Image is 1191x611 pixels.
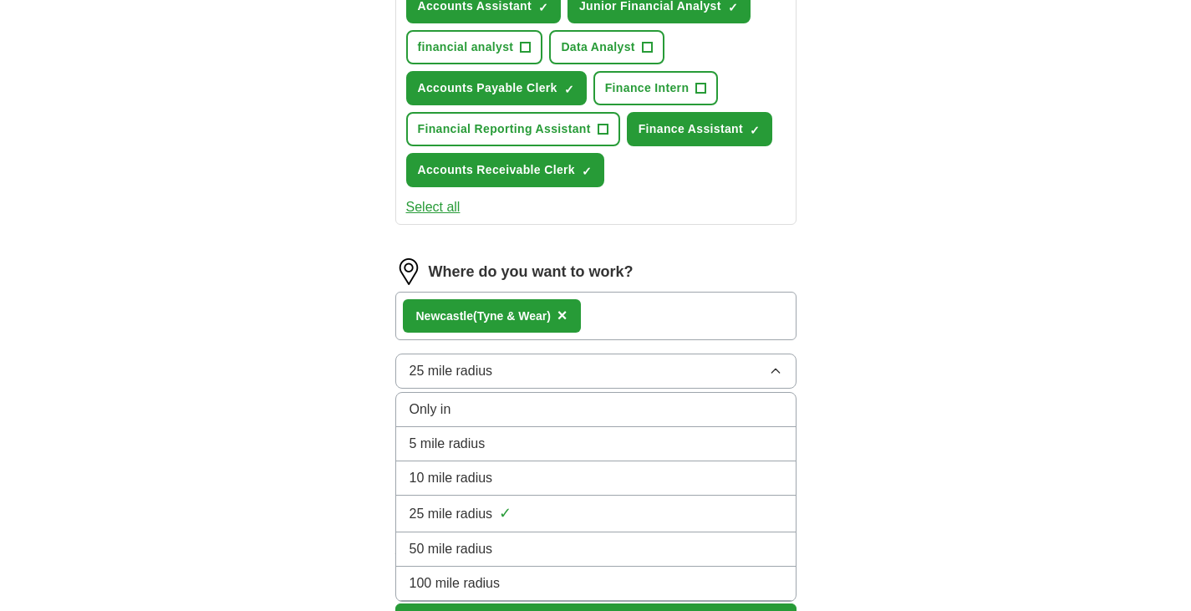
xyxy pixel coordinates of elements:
[416,309,453,323] strong: Newca
[416,308,551,325] div: stle
[410,400,451,420] span: Only in
[406,71,587,105] button: Accounts Payable Clerk✓
[418,161,576,179] span: Accounts Receivable Clerk
[605,79,690,97] span: Finance Intern
[564,83,574,96] span: ✓
[728,1,738,14] span: ✓
[593,71,719,105] button: Finance Intern
[418,120,591,138] span: Financial Reporting Assistant
[406,197,461,217] button: Select all
[549,30,664,64] button: Data Analyst
[410,504,493,524] span: 25 mile radius
[406,112,620,146] button: Financial Reporting Assistant
[406,153,605,187] button: Accounts Receivable Clerk✓
[418,79,557,97] span: Accounts Payable Clerk
[395,258,422,285] img: location.png
[418,38,514,56] span: financial analyst
[557,306,568,324] span: ×
[473,309,551,323] span: (Tyne & Wear)
[410,468,493,488] span: 10 mile radius
[538,1,548,14] span: ✓
[582,165,592,178] span: ✓
[639,120,743,138] span: Finance Assistant
[410,573,501,593] span: 100 mile radius
[499,502,512,525] span: ✓
[410,434,486,454] span: 5 mile radius
[429,261,634,283] label: Where do you want to work?
[627,112,772,146] button: Finance Assistant✓
[557,303,568,328] button: ×
[561,38,635,56] span: Data Analyst
[750,124,760,137] span: ✓
[410,539,493,559] span: 50 mile radius
[406,30,543,64] button: financial analyst
[410,361,493,381] span: 25 mile radius
[395,354,797,389] button: 25 mile radius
